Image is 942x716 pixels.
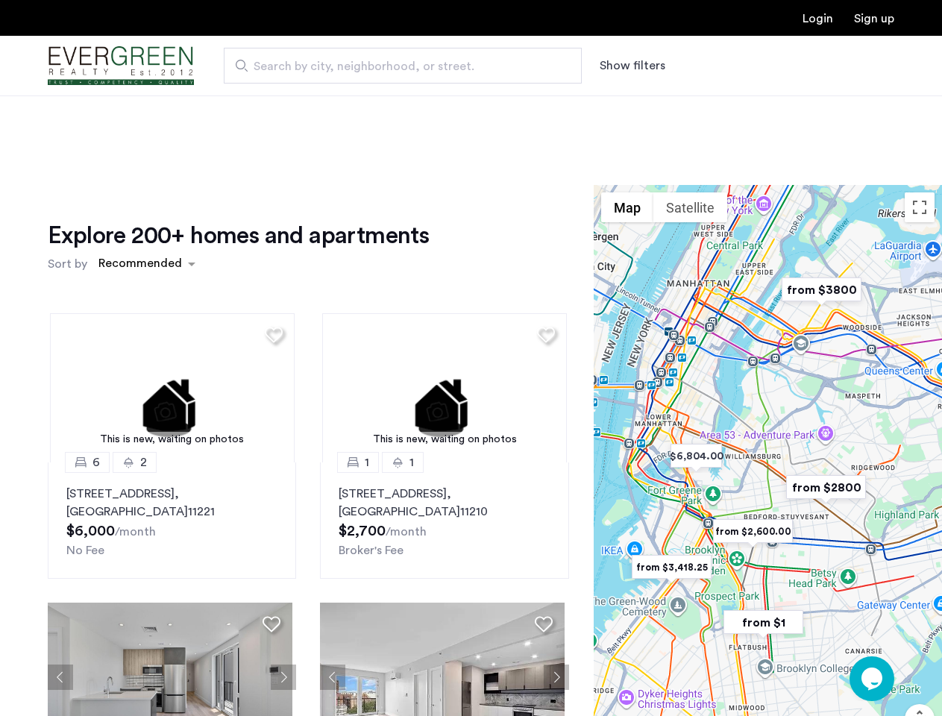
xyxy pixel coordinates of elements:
a: Cazamio Logo [48,38,194,94]
div: from $2,600.00 [707,515,799,548]
p: [STREET_ADDRESS] 11221 [66,485,277,521]
button: Previous apartment [48,665,73,690]
button: Show satellite imagery [653,192,727,222]
span: 6 [92,453,100,471]
sub: /month [386,526,427,538]
button: Show or hide filters [600,57,665,75]
img: 1.gif [50,313,295,462]
div: from $1 [718,606,809,639]
div: from $3,418.25 [626,550,718,584]
div: This is new, waiting on photos [57,432,287,447]
span: No Fee [66,544,104,556]
label: Sort by [48,255,87,273]
div: from $2800 [780,471,872,504]
div: Recommended [96,254,182,276]
div: from $3800 [776,273,867,307]
a: This is new, waiting on photos [50,313,295,462]
h1: Explore 200+ homes and apartments [48,221,429,251]
a: Registration [854,13,894,25]
p: [STREET_ADDRESS] 11210 [339,485,550,521]
a: 11[STREET_ADDRESS], [GEOGRAPHIC_DATA]11210Broker's Fee [320,462,568,579]
span: 2 [140,453,147,471]
input: Apartment Search [224,48,582,84]
a: This is new, waiting on photos [322,313,567,462]
iframe: chat widget [850,656,897,701]
div: $6,804.00 [665,439,728,473]
button: Next apartment [271,665,296,690]
a: 62[STREET_ADDRESS], [GEOGRAPHIC_DATA]11221No Fee [48,462,296,579]
sub: /month [115,526,156,538]
span: Broker's Fee [339,544,404,556]
span: 1 [365,453,369,471]
ng-select: sort-apartment [91,251,203,277]
img: logo [48,38,194,94]
button: Previous apartment [320,665,345,690]
button: Show street map [601,192,653,222]
div: This is new, waiting on photos [330,432,559,447]
a: Login [803,13,833,25]
span: Search by city, neighborhood, or street. [254,57,540,75]
img: 1.gif [322,313,567,462]
span: $6,000 [66,524,115,538]
button: Next apartment [544,665,569,690]
span: 1 [409,453,414,471]
span: $2,700 [339,524,386,538]
button: Toggle fullscreen view [905,192,935,222]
